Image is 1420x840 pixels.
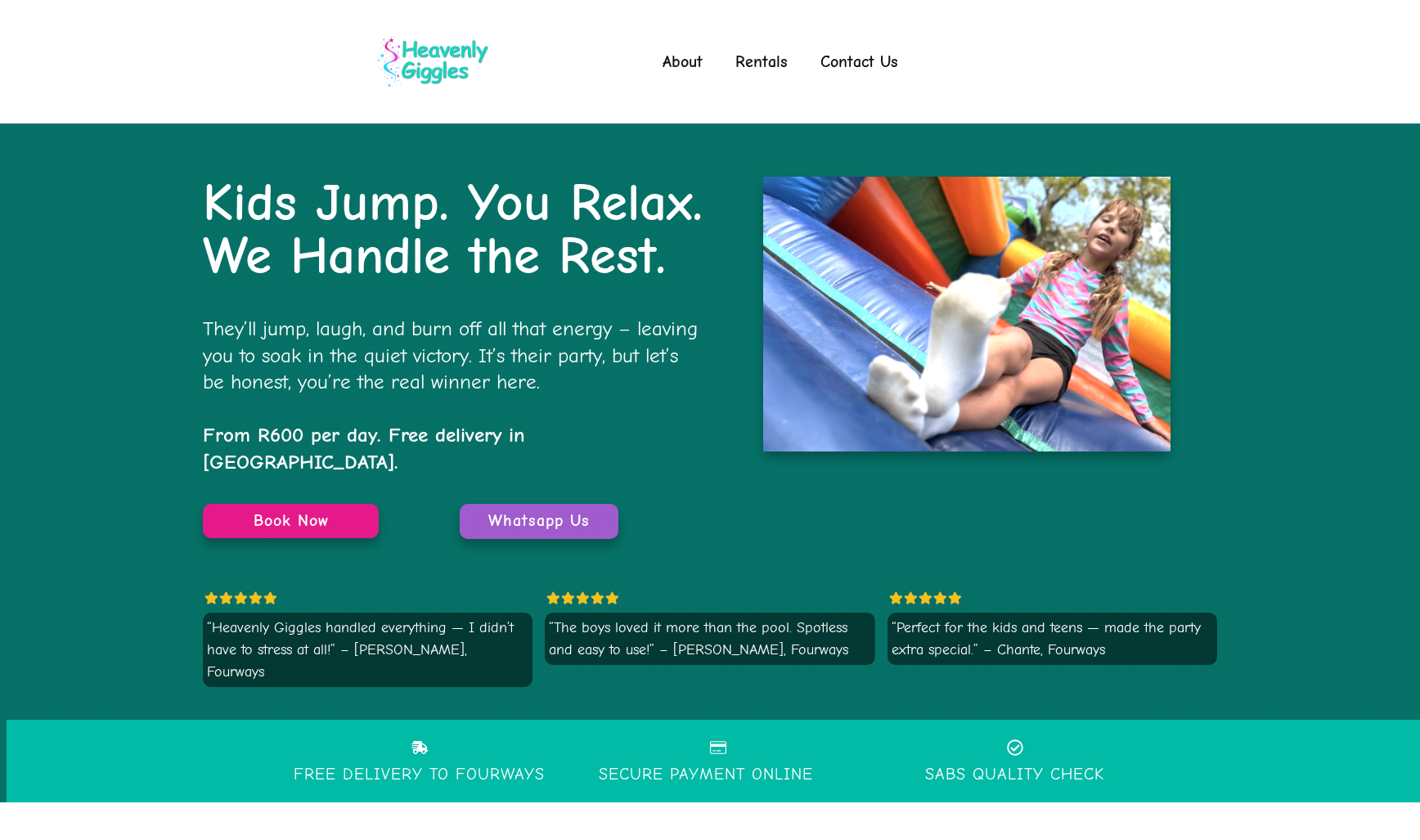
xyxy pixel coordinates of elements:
strong: Book Now [254,511,329,530]
a: Contact Us [820,46,898,79]
p: Free DELIVERY To Fourways [282,766,557,784]
a: About [663,46,703,79]
p: Kids Jump. You Relax. We Handle the Rest. [203,177,704,299]
div: “Heavenly Giggles handled everything — I didn’t have to stress at all!” – [PERSON_NAME], Fourways [207,617,528,683]
p: They’ll jump, laugh, and burn off all that energy – leaving you to soak in the quiet victory. It’... [203,316,704,396]
a: Whatsapp Us [460,504,618,539]
img: Screenshot 2025-03-06 at 08.45.48 [759,177,1171,451]
strong: From R600 per day. Free delivery in [GEOGRAPHIC_DATA]. [203,423,525,474]
a: Book Now [203,504,379,538]
div: “The boys loved it more than the pool. Spotless and easy to use!” – [PERSON_NAME], Fourways [549,617,870,661]
p: secure payment Online [599,766,813,784]
div: “Perfect for the kids and teens — made the party extra special.” – Chante, Fourways [892,617,1213,661]
span: Whatsapp Us [488,511,590,530]
a: Rentals [735,46,788,79]
p: SABS quality check [914,766,1117,784]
